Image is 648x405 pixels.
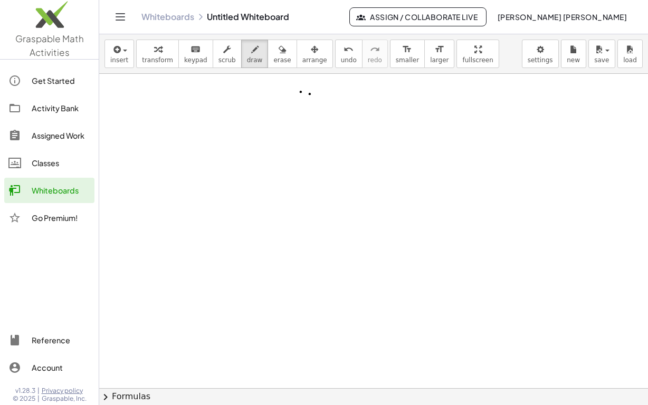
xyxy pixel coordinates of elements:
[561,40,586,68] button: new
[349,7,487,26] button: Assign / Collaborate Live
[32,74,90,87] div: Get Started
[104,40,134,68] button: insert
[218,56,236,64] span: scrub
[32,157,90,169] div: Classes
[434,43,444,56] i: format_size
[37,387,40,395] span: |
[112,8,129,25] button: Toggle navigation
[623,56,637,64] span: load
[4,95,94,121] a: Activity Bank
[136,40,179,68] button: transform
[462,56,493,64] span: fullscreen
[37,394,40,403] span: |
[335,40,363,68] button: undoundo
[42,394,87,403] span: Graspable, Inc.
[32,361,90,374] div: Account
[424,40,454,68] button: format_sizelarger
[297,40,333,68] button: arrange
[617,40,643,68] button: load
[4,178,94,203] a: Whiteboards
[358,12,478,22] span: Assign / Collaborate Live
[141,12,194,22] a: Whiteboards
[594,56,609,64] span: save
[489,7,635,26] button: [PERSON_NAME] [PERSON_NAME]
[13,394,35,403] span: © 2025
[241,40,269,68] button: draw
[99,388,648,405] button: chevron_rightFormulas
[178,40,213,68] button: keyboardkeypad
[430,56,449,64] span: larger
[32,129,90,142] div: Assigned Work
[588,40,615,68] button: save
[32,334,90,346] div: Reference
[15,33,84,58] span: Graspable Math Activities
[456,40,499,68] button: fullscreen
[4,68,94,93] a: Get Started
[362,40,388,68] button: redoredo
[402,43,412,56] i: format_size
[368,56,382,64] span: redo
[396,56,419,64] span: smaller
[42,387,87,395] a: Privacy policy
[567,56,580,64] span: new
[99,391,112,403] span: chevron_right
[341,56,357,64] span: undo
[213,40,242,68] button: scrub
[184,56,207,64] span: keypad
[32,211,90,224] div: Go Premium!
[268,40,297,68] button: erase
[32,184,90,197] div: Whiteboards
[4,327,94,353] a: Reference
[522,40,559,68] button: settings
[497,12,627,22] span: [PERSON_NAME] [PERSON_NAME]
[528,56,553,64] span: settings
[142,56,173,64] span: transform
[247,56,263,64] span: draw
[4,150,94,176] a: Classes
[110,56,128,64] span: insert
[15,387,35,395] span: v1.28.3
[4,355,94,380] a: Account
[370,43,380,56] i: redo
[32,102,90,114] div: Activity Bank
[302,56,327,64] span: arrange
[273,56,291,64] span: erase
[4,123,94,148] a: Assigned Work
[390,40,425,68] button: format_sizesmaller
[190,43,201,56] i: keyboard
[344,43,354,56] i: undo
